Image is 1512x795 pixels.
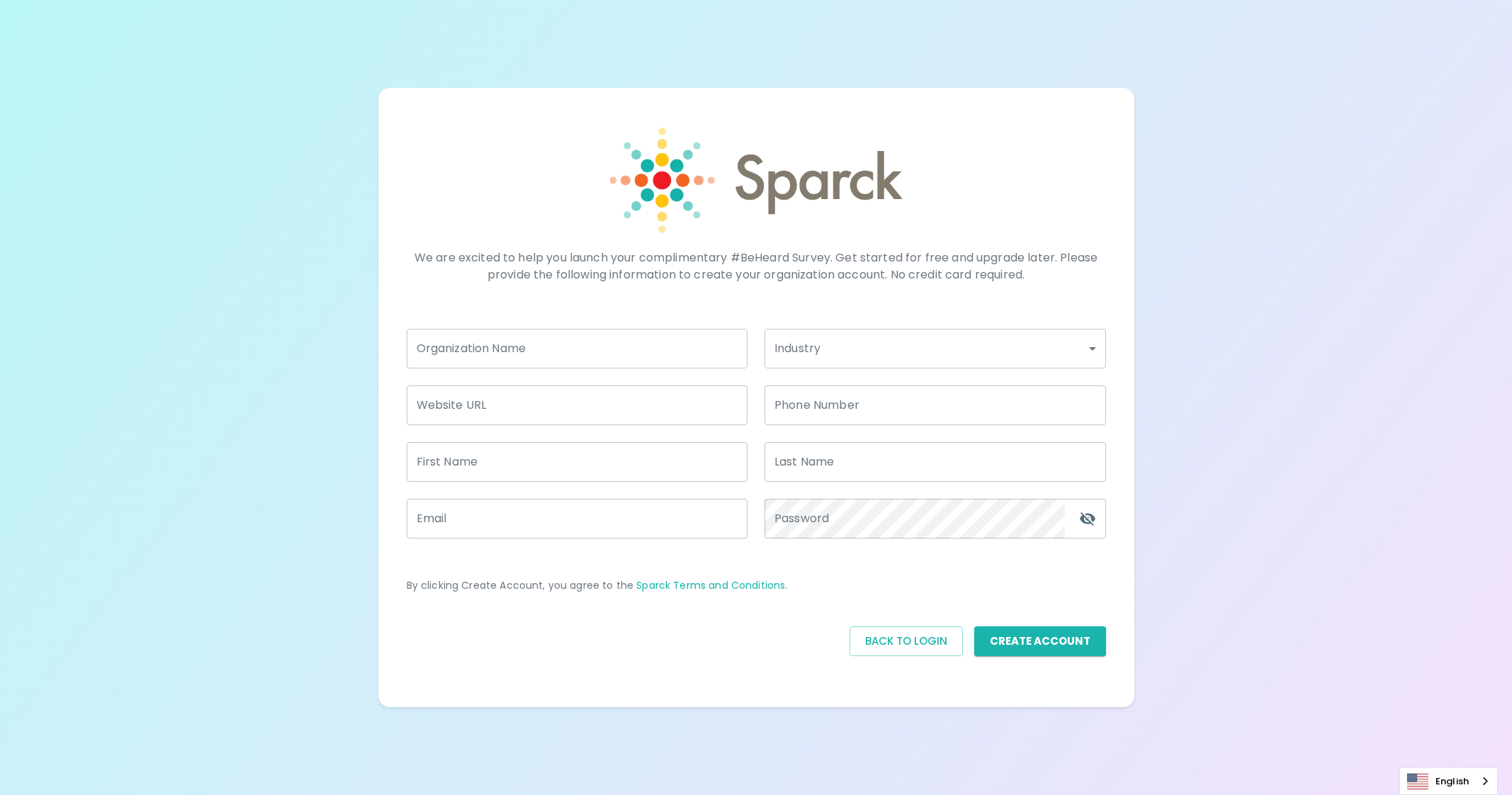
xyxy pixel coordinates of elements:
input: Wayne [765,442,1106,482]
img: Sparck logo [610,128,901,234]
aside: Language selected: English [1399,767,1498,795]
div: Language [1399,767,1498,795]
input: Bruce [407,442,748,482]
input: brucewayne@email.com [407,499,748,539]
input: www.your-website-here.com [407,385,748,425]
button: toggle password visibility [1071,502,1105,536]
input: (123) 456-7890 [765,385,1106,425]
a: English [1400,768,1497,794]
p: By clicking Create Account, you agree to the . [407,578,1106,592]
button: Create Account [974,626,1106,656]
button: Back to Login [850,626,963,656]
input: Wayne Enterprises, Inc [407,329,748,368]
a: Sparck Terms and Conditions [633,578,785,592]
p: We are excited to help you launch your complimentary #BeHeard Survey. Get started for free and up... [407,249,1106,283]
